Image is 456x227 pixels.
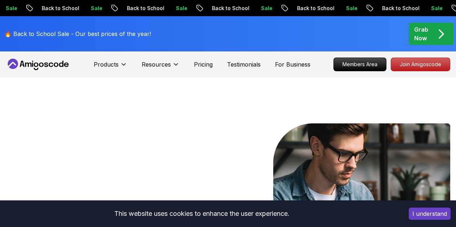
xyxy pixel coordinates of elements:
p: Back to School [376,5,425,12]
p: Sale [84,5,107,12]
button: Accept cookies [409,208,451,220]
p: Back to School [291,5,340,12]
p: Resources [142,60,171,69]
p: Sale [169,5,192,12]
a: Testimonials [227,60,261,69]
h1: Go From Learning to Hired: Master Java, Spring Boot & Cloud Skills That Get You the [6,123,184,222]
p: Back to School [205,5,254,12]
a: Join Amigoscode [391,58,450,71]
a: For Business [275,60,310,69]
button: Products [94,60,127,74]
p: Back to School [35,5,84,12]
p: 🔥 Back to School Sale - Our best prices of the year! [4,29,151,38]
div: This website uses cookies to enhance the user experience. [5,206,398,222]
p: Products [94,60,119,69]
p: Members Area [334,58,386,71]
p: Sale [254,5,278,12]
p: Sale [425,5,448,12]
p: Sale [340,5,363,12]
p: Grab Now [414,25,428,42]
button: Resources [142,60,180,74]
p: Back to School [120,5,169,12]
a: Members Area [333,58,386,71]
a: Pricing [194,60,213,69]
